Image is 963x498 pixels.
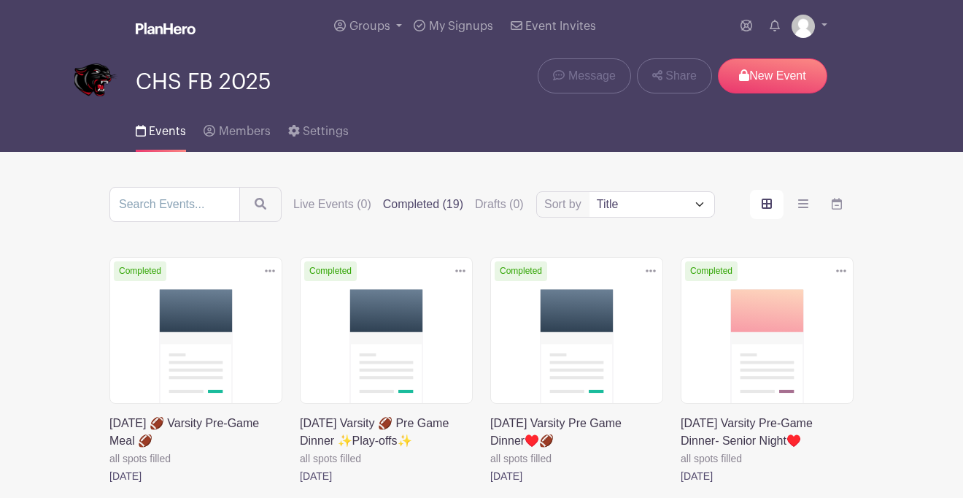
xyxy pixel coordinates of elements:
div: order and view [750,190,854,219]
span: Members [219,126,271,137]
p: New Event [718,58,827,93]
span: Message [568,67,616,85]
img: PantherBlankBackground.png [74,60,118,104]
div: filters [293,196,524,213]
label: Drafts (0) [475,196,524,213]
img: default-ce2991bfa6775e67f084385cd625a349d9dcbb7a52a09fb2fda1e96e2d18dcdb.png [792,15,815,38]
span: Groups [349,20,390,32]
label: Live Events (0) [293,196,371,213]
span: Share [665,67,697,85]
label: Completed (19) [383,196,463,213]
a: Message [538,58,630,93]
a: Settings [288,105,349,152]
a: Share [637,58,712,93]
a: Events [136,105,186,152]
span: Events [149,126,186,137]
span: Settings [303,126,349,137]
span: My Signups [429,20,493,32]
span: CHS FB 2025 [136,70,271,94]
label: Sort by [544,196,586,213]
input: Search Events... [109,187,240,222]
span: Event Invites [525,20,596,32]
a: Members [204,105,270,152]
img: logo_white-6c42ec7e38ccf1d336a20a19083b03d10ae64f83f12c07503d8b9e83406b4c7d.svg [136,23,196,34]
